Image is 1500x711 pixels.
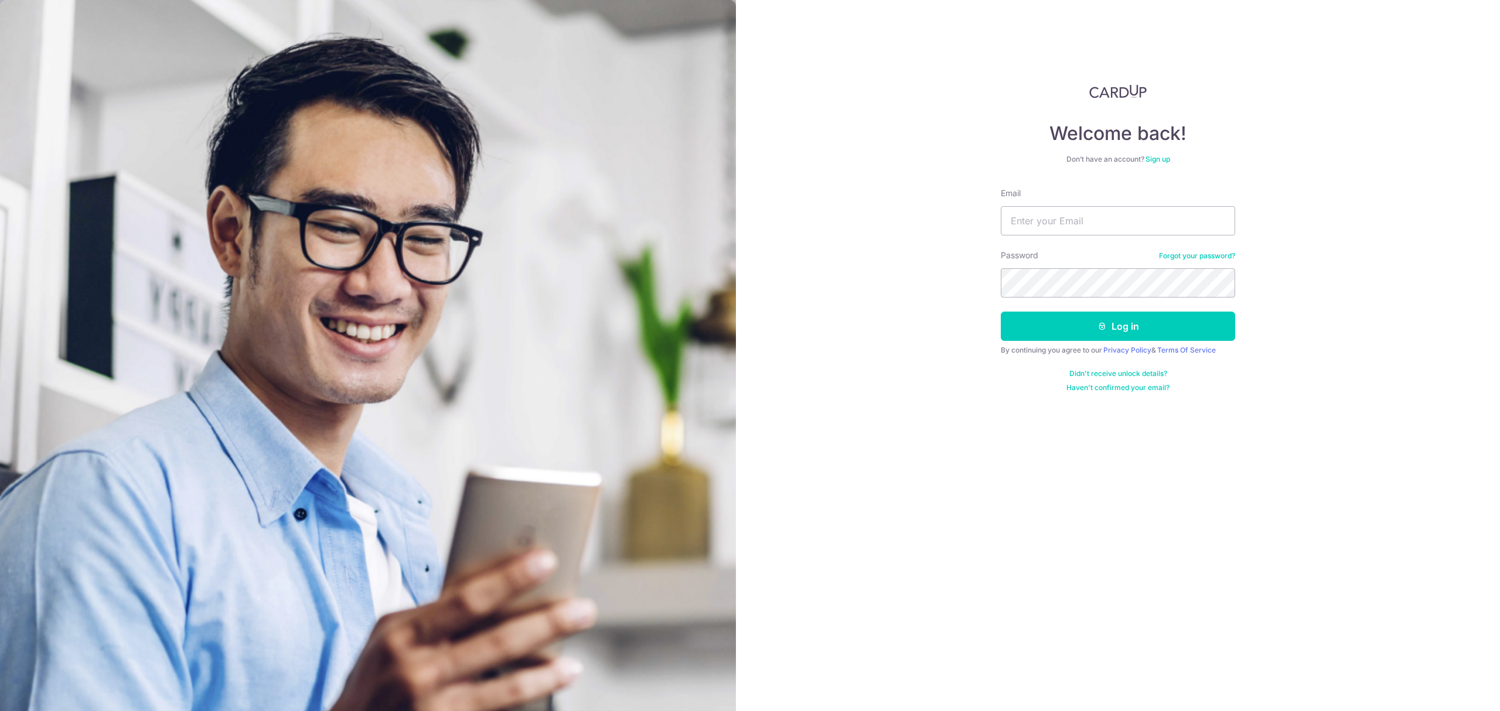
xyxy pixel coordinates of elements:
label: Email [1001,187,1021,199]
div: By continuing you agree to our & [1001,346,1235,355]
a: Terms Of Service [1157,346,1216,354]
img: CardUp Logo [1089,84,1147,98]
input: Enter your Email [1001,206,1235,235]
a: Privacy Policy [1103,346,1151,354]
a: Haven't confirmed your email? [1066,383,1170,392]
h4: Welcome back! [1001,122,1235,145]
button: Log in [1001,312,1235,341]
label: Password [1001,249,1038,261]
a: Sign up [1146,155,1170,163]
a: Forgot your password? [1159,251,1235,261]
a: Didn't receive unlock details? [1069,369,1167,378]
div: Don’t have an account? [1001,155,1235,164]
